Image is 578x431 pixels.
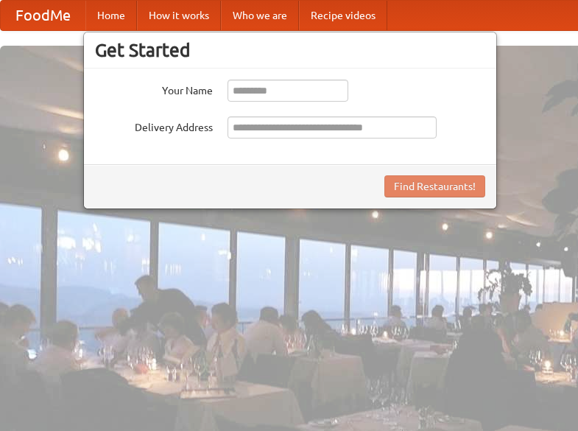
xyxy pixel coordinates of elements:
[95,39,485,61] h3: Get Started
[95,80,213,98] label: Your Name
[1,1,85,30] a: FoodMe
[137,1,221,30] a: How it works
[221,1,299,30] a: Who we are
[299,1,387,30] a: Recipe videos
[85,1,137,30] a: Home
[95,116,213,135] label: Delivery Address
[384,175,485,197] button: Find Restaurants!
